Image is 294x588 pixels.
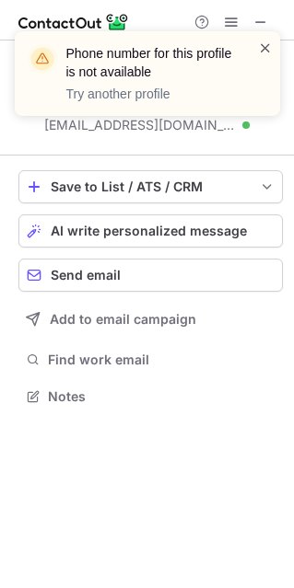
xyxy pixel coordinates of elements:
span: Add to email campaign [50,312,196,327]
button: AI write personalized message [18,214,283,248]
button: Send email [18,259,283,292]
img: warning [28,44,57,74]
span: Send email [51,268,121,282]
header: Phone number for this profile is not available [66,44,236,81]
button: Find work email [18,347,283,373]
img: ContactOut v5.3.10 [18,11,129,33]
p: Try another profile [66,85,236,103]
button: Add to email campaign [18,303,283,336]
span: Find work email [48,352,276,368]
div: Save to List / ATS / CRM [51,179,251,194]
span: AI write personalized message [51,224,247,238]
button: Notes [18,384,283,409]
button: save-profile-one-click [18,170,283,203]
span: Notes [48,388,276,405]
